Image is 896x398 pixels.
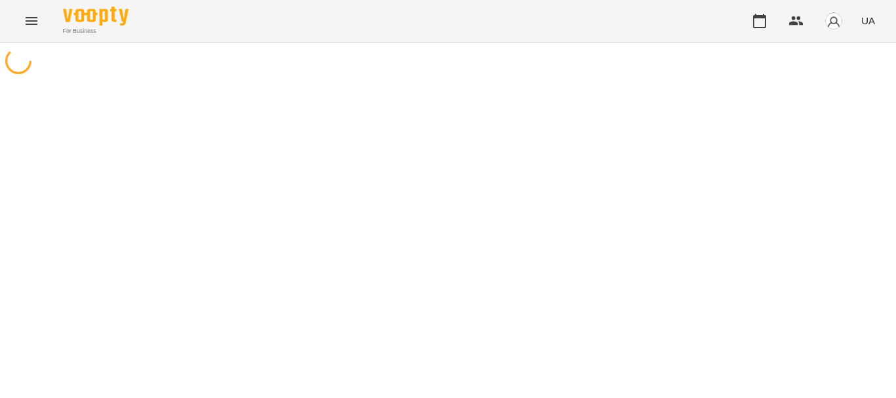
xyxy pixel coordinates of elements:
span: UA [861,14,875,28]
img: avatar_s.png [825,12,843,30]
button: Menu [16,5,47,37]
img: Voopty Logo [63,7,129,26]
span: For Business [63,27,129,35]
button: UA [856,9,880,33]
